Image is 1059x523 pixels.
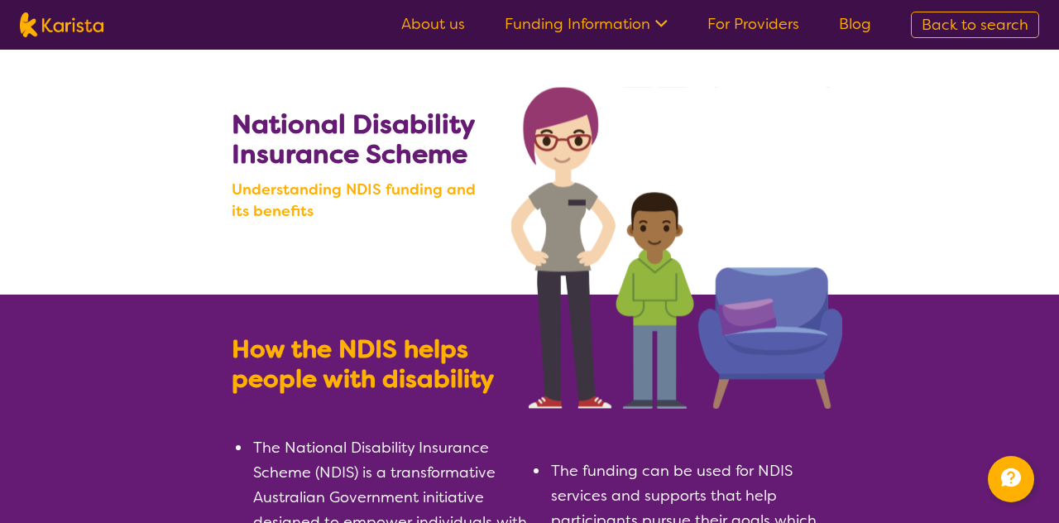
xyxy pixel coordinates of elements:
a: Blog [839,14,871,34]
img: Karista logo [20,12,103,37]
a: Back to search [911,12,1039,38]
img: Search NDIS services with Karista [511,87,842,409]
a: Funding Information [505,14,668,34]
a: For Providers [707,14,799,34]
a: About us [401,14,465,34]
button: Channel Menu [988,456,1034,502]
span: Back to search [922,15,1028,35]
b: National Disability Insurance Scheme [232,107,474,171]
b: How the NDIS helps people with disability [232,333,494,396]
b: Understanding NDIS funding and its benefits [232,179,496,222]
